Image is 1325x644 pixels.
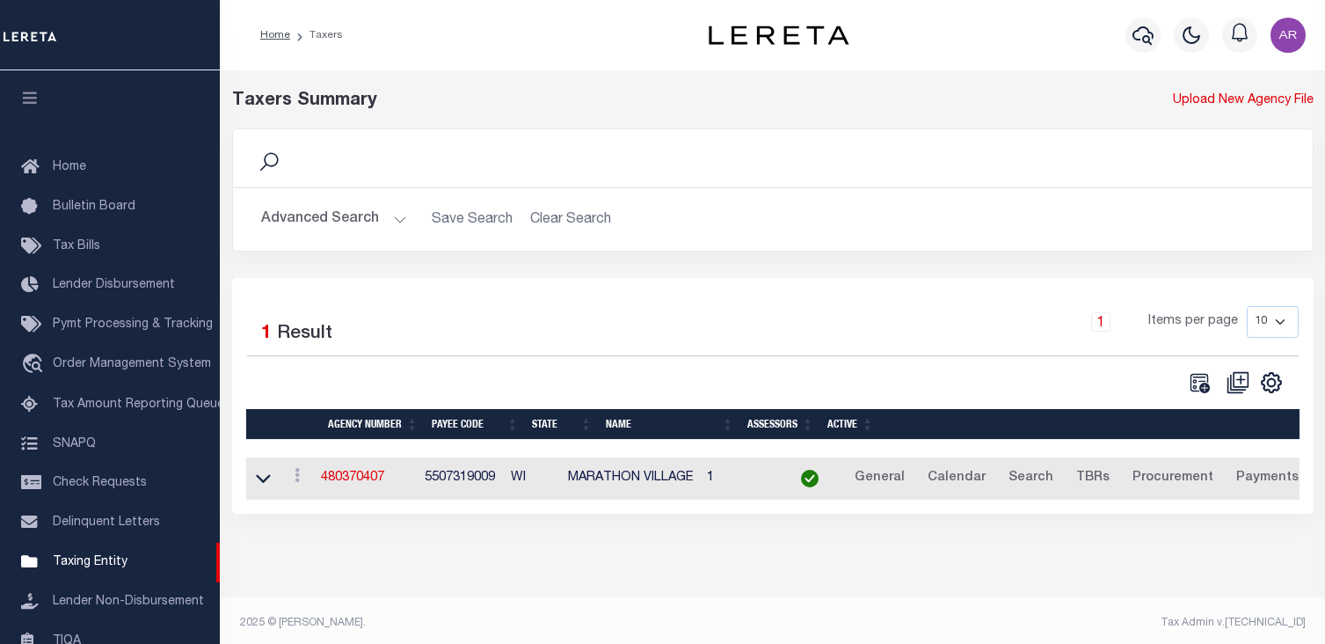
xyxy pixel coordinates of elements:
span: Delinquent Letters [53,516,160,529]
span: Home [53,161,86,173]
th: Assessors: activate to sort column ascending [740,409,820,440]
a: TBRs [1068,465,1118,493]
a: General [847,465,913,493]
span: Tax Amount Reporting Queue [53,399,224,411]
span: Bulletin Board [53,201,135,213]
span: Pymt Processing & Tracking [53,318,213,331]
span: Order Management System [53,358,211,370]
span: SNAPQ [53,437,96,450]
th: Name: activate to sort column ascending [599,409,740,440]
img: check-icon-green.svg [801,470,819,487]
i: travel_explore [21,354,49,377]
th: Payee Code: activate to sort column ascending [425,409,525,440]
span: 1 [261,325,272,343]
a: Payments [1228,465,1307,493]
img: logo-dark.svg [709,26,849,45]
th: Agency Number: activate to sort column ascending [321,409,425,440]
span: Check Requests [53,477,147,489]
td: MARATHON VILLAGE [561,457,700,501]
button: Advanced Search [261,202,407,237]
a: Upload New Agency File [1173,91,1314,111]
a: Search [1001,465,1061,493]
th: Active: activate to sort column ascending [820,409,880,440]
a: Procurement [1125,465,1221,493]
td: 1 [700,457,780,501]
td: 5507319009 [418,457,504,501]
th: State: activate to sort column ascending [525,409,599,440]
a: 1 [1091,312,1110,332]
span: Taxing Entity [53,556,127,568]
label: Result [277,320,332,348]
td: WI [504,457,561,501]
a: Calendar [920,465,994,493]
img: svg+xml;base64,PHN2ZyB4bWxucz0iaHR0cDovL3d3dy53My5vcmcvMjAwMC9zdmciIHBvaW50ZXItZXZlbnRzPSJub25lIi... [1270,18,1306,53]
span: Items per page [1148,312,1238,332]
span: Lender Non-Disbursement [53,596,204,608]
div: Tax Admin v.[TECHNICAL_ID] [786,615,1306,631]
div: 2025 © [PERSON_NAME]. [227,615,773,631]
span: Tax Bills [53,240,100,252]
li: Taxers [290,27,343,43]
span: Lender Disbursement [53,279,175,291]
div: Taxers Summary [232,88,1037,114]
a: 480370407 [321,472,384,484]
a: Home [260,30,290,40]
